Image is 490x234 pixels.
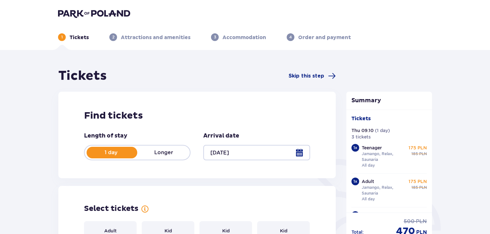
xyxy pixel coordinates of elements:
p: All day [362,163,375,168]
p: Longer [137,149,190,156]
p: Adult [362,178,374,185]
div: 1 x [351,178,359,185]
p: Adult [104,228,117,234]
p: 3 [214,34,216,40]
span: 500 [404,218,415,225]
p: ( 1 day ) [375,127,390,134]
p: 175 PLN [409,178,427,185]
span: PLN [419,185,427,190]
p: Jamango, Relax, Saunaria [362,185,406,196]
p: 120 PLN [420,212,439,218]
p: Tickets [351,115,371,122]
p: Jamango, Relax, Saunaria [362,151,406,163]
span: 185 [411,185,418,190]
p: All day [362,196,375,202]
div: 2Attractions and amenities [109,33,190,41]
p: 1 [61,34,63,40]
p: Tickets [70,34,89,41]
p: Order and payment [298,34,351,41]
div: 4Order and payment [287,33,351,41]
div: 1Tickets [58,33,89,41]
p: Kid [280,228,287,234]
h2: Find tickets [84,110,310,122]
p: Summary [346,97,432,104]
p: Kid [165,228,172,234]
p: 175 PLN [409,145,427,151]
p: Thu 09.10 [351,127,374,134]
p: 1 day [85,149,137,156]
a: Skip this step [289,72,336,80]
div: 3Accommodation [211,33,266,41]
p: 3 tickets [351,134,371,140]
img: Park of Poland logo [58,9,130,18]
div: 1 x [351,144,359,152]
p: Attractions and amenities [121,34,190,41]
h2: Select tickets [84,204,139,213]
span: Skip this step [289,72,324,79]
span: PLN [419,151,427,157]
h1: Tickets [58,68,107,84]
p: Kid [222,228,230,234]
p: Teenager [362,145,382,151]
p: Arrival date [203,132,239,140]
span: PLN [416,218,427,225]
p: 2 [112,34,114,40]
p: 4 [289,34,292,40]
span: 185 [411,151,418,157]
div: 1 x [351,211,359,219]
p: Kid up to [DEMOGRAPHIC_DATA]. [362,212,418,225]
p: Length of stay [84,132,127,140]
p: Accommodation [223,34,266,41]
